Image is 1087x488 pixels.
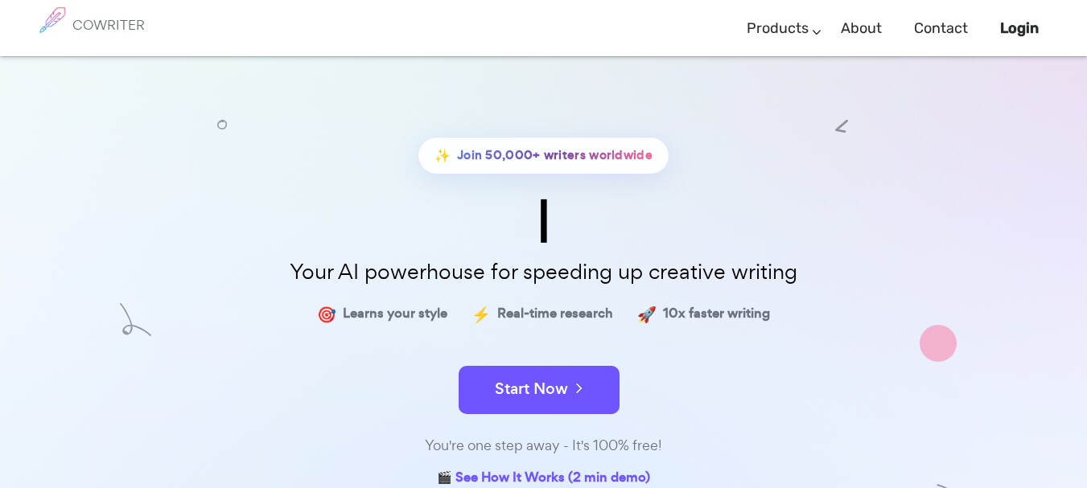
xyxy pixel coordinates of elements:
[317,302,336,326] span: 🎯
[471,302,491,326] span: ⚡
[142,434,946,457] div: You're one step away - It's 100% free!
[120,303,151,336] img: shape
[343,302,447,326] span: Learns your style
[637,302,657,326] span: 🚀
[459,366,620,414] button: Start Now
[747,5,809,52] a: Products
[841,5,882,52] a: About
[72,18,145,32] h6: COWRITER
[497,302,613,326] span: Real-time research
[663,302,770,326] span: 10x faster writing
[434,144,451,167] span: ✨
[142,255,946,289] p: Your AI powerhouse for speeding up creative writing
[1000,5,1039,52] a: Login
[1000,19,1039,37] b: Login
[457,144,653,167] span: Join 50,000+ writers worldwide
[914,5,968,52] a: Contact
